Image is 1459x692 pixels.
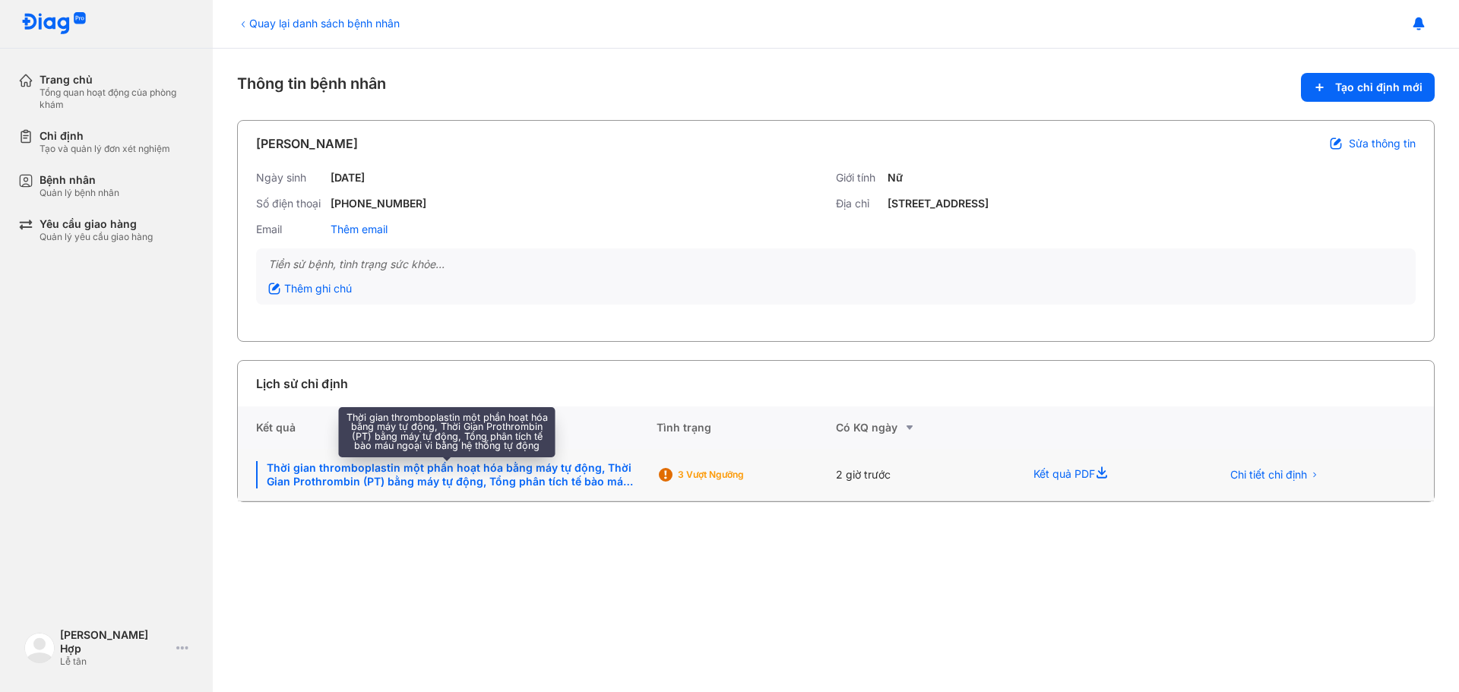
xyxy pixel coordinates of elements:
div: 3 Vượt ngưỡng [678,469,799,481]
div: Quản lý bệnh nhân [40,187,119,199]
button: Tạo chỉ định mới [1301,73,1435,102]
div: Bệnh nhân [40,173,119,187]
span: Chi tiết chỉ định [1230,468,1307,482]
div: Lịch sử chỉ định [256,374,348,393]
span: Sửa thông tin [1349,137,1416,150]
div: [STREET_ADDRESS] [888,197,989,210]
button: Chi tiết chỉ định [1221,463,1328,486]
div: Tổng quan hoạt động của phòng khám [40,87,195,111]
div: [PERSON_NAME] [256,134,358,153]
img: logo [21,12,87,36]
div: Thời gian thromboplastin một phần hoạt hóa bằng máy tự động, Thời Gian Prothrombin (PT) bằng máy ... [256,461,638,488]
div: Kết quả [238,406,657,449]
div: Số điện thoại [256,197,324,210]
div: Tiền sử bệnh, tình trạng sức khỏe... [268,258,1404,271]
div: Thêm ghi chú [268,282,352,295]
div: Thêm email [331,223,388,236]
div: Địa chỉ [836,197,881,210]
img: logo [24,633,55,663]
div: Yêu cầu giao hàng [40,217,153,231]
div: Chỉ định [40,129,170,143]
div: [PERSON_NAME] Hợp [60,628,170,656]
div: Tạo và quản lý đơn xét nghiệm [40,143,170,155]
div: Tình trạng [657,406,836,449]
div: Trang chủ [40,73,195,87]
div: Nữ [888,171,903,185]
div: Lễ tân [60,656,170,668]
div: Kết quả PDF [1015,449,1202,501]
div: Có KQ ngày [836,419,1015,437]
div: Email [256,223,324,236]
span: Tạo chỉ định mới [1335,81,1423,94]
div: Quay lại danh sách bệnh nhân [237,15,400,31]
div: Ngày sinh [256,171,324,185]
div: [DATE] [331,171,365,185]
div: [PHONE_NUMBER] [331,197,426,210]
div: Thông tin bệnh nhân [237,73,1435,102]
div: 2 giờ trước [836,449,1015,501]
div: Giới tính [836,171,881,185]
div: Quản lý yêu cầu giao hàng [40,231,153,243]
